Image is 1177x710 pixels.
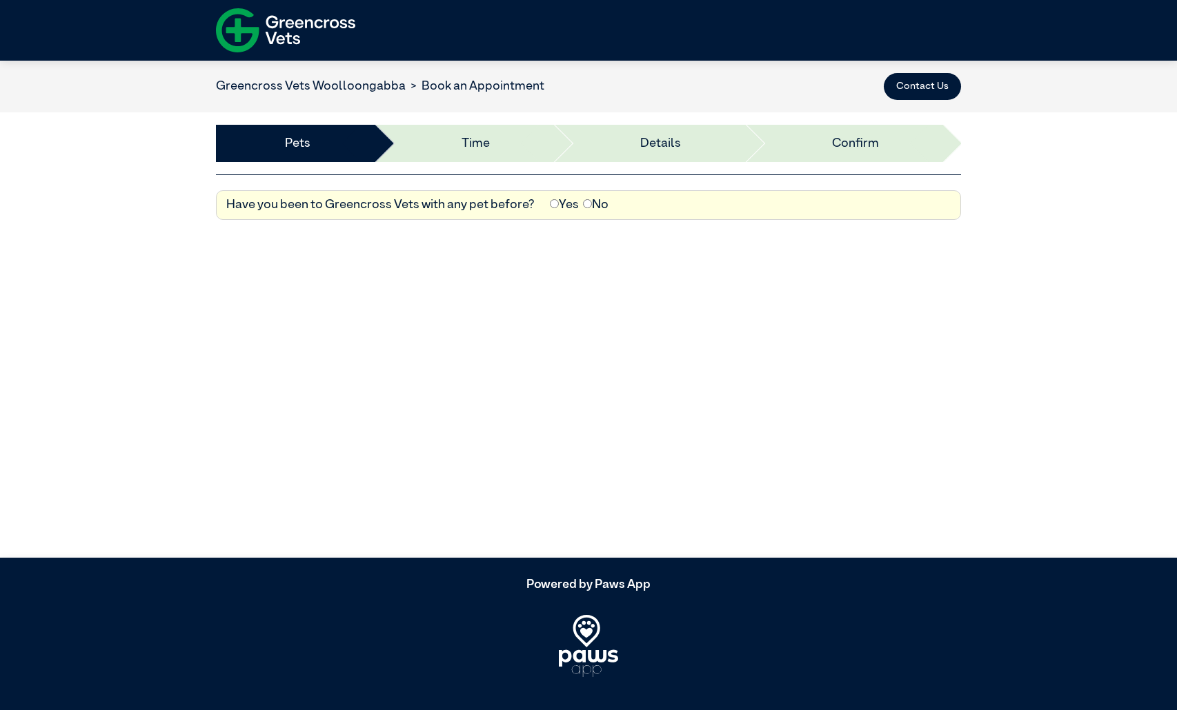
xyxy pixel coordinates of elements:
input: No [583,199,592,208]
label: Yes [550,196,579,214]
label: Have you been to Greencross Vets with any pet before? [226,196,535,214]
a: Pets [285,134,310,153]
li: Book an Appointment [406,77,544,96]
nav: breadcrumb [216,77,544,96]
label: No [583,196,609,214]
h5: Powered by Paws App [216,578,961,593]
a: Greencross Vets Woolloongabba [216,80,406,92]
button: Contact Us [884,73,961,101]
img: PawsApp [559,615,618,677]
img: f-logo [216,3,355,57]
input: Yes [550,199,559,208]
